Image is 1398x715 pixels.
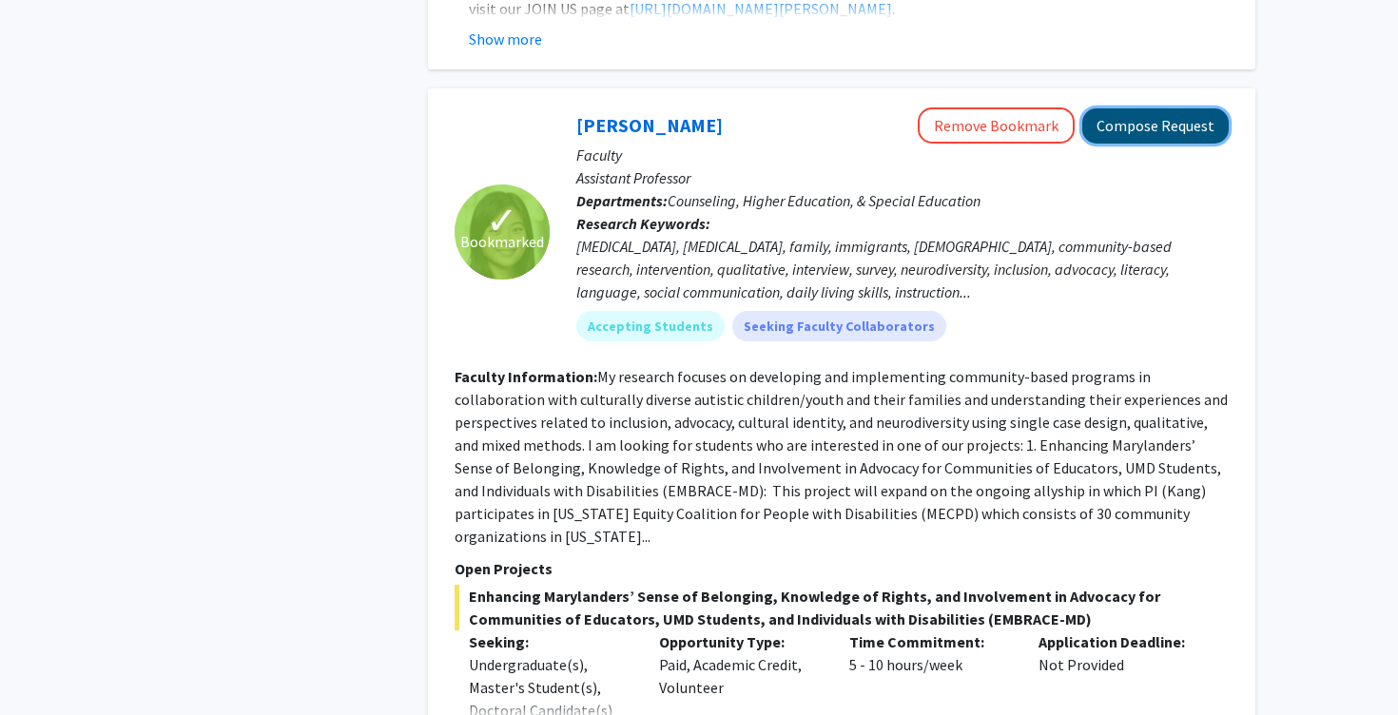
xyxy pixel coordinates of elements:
p: Seeking: [469,630,631,653]
p: Open Projects [455,557,1229,580]
p: Time Commitment: [849,630,1011,653]
a: [PERSON_NAME] [576,113,723,137]
div: [MEDICAL_DATA], [MEDICAL_DATA], family, immigrants, [DEMOGRAPHIC_DATA], community-based research,... [576,235,1229,303]
button: Remove Bookmark [918,107,1075,144]
b: Research Keywords: [576,214,710,233]
iframe: Chat [14,629,81,701]
p: Assistant Professor [576,166,1229,189]
span: ✓ [486,211,518,230]
span: Bookmarked [460,230,544,253]
fg-read-more: My research focuses on developing and implementing community-based programs in collaboration with... [455,367,1228,546]
button: Compose Request to Veronica Kang [1082,108,1229,144]
p: Application Deadline: [1039,630,1200,653]
mat-chip: Accepting Students [576,311,725,341]
mat-chip: Seeking Faculty Collaborators [732,311,946,341]
b: Departments: [576,191,668,210]
span: Counseling, Higher Education, & Special Education [668,191,981,210]
span: Enhancing Marylanders’ Sense of Belonging, Knowledge of Rights, and Involvement in Advocacy for C... [455,585,1229,630]
p: Faculty [576,144,1229,166]
b: Faculty Information: [455,367,597,386]
button: Show more [469,28,542,50]
p: Opportunity Type: [659,630,821,653]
